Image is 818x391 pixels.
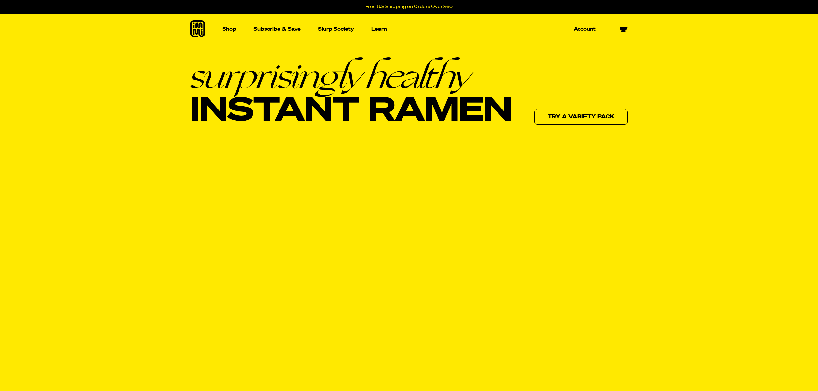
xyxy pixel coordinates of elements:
[574,27,596,32] p: Account
[190,58,512,94] em: surprisingly healthy
[222,27,236,32] p: Shop
[220,14,239,45] a: Shop
[251,24,303,34] a: Subscribe & Save
[571,24,598,34] a: Account
[371,27,387,32] p: Learn
[253,27,301,32] p: Subscribe & Save
[369,14,389,45] a: Learn
[365,4,453,10] p: Free U.S Shipping on Orders Over $60
[220,14,598,45] nav: Main navigation
[315,24,357,34] a: Slurp Society
[190,58,512,129] h1: Instant Ramen
[534,109,628,125] a: Try a variety pack
[318,27,354,32] p: Slurp Society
